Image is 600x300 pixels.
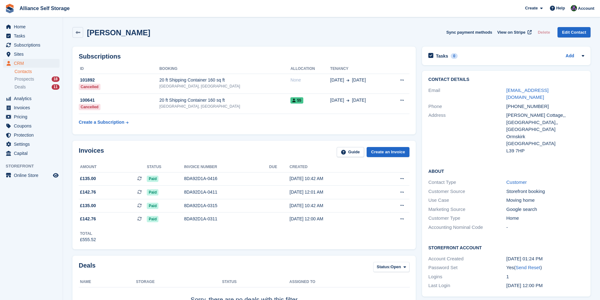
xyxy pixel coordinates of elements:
div: L39 7HP [506,147,584,155]
div: [GEOGRAPHIC_DATA], [GEOGRAPHIC_DATA] [159,104,290,109]
h2: Deals [79,262,95,274]
h2: About [428,168,584,174]
a: menu [3,103,60,112]
th: Tenancy [330,64,388,74]
span: Status: [377,264,391,270]
div: [GEOGRAPHIC_DATA] [506,140,584,147]
div: Address [428,112,506,154]
th: Invoice number [184,162,269,172]
button: Sync payment methods [446,27,492,37]
a: menu [3,171,60,180]
span: Subscriptions [14,41,52,49]
img: Romilly Norton [571,5,577,11]
div: [DATE] 12:00 AM [289,216,376,222]
span: £135.00 [80,202,96,209]
a: Add [566,53,574,60]
div: None [290,77,330,83]
a: Edit Contact [557,27,591,37]
a: Send Reset [516,265,540,270]
th: Created [289,162,376,172]
th: Status [222,277,289,287]
div: 8DA92D1A-0311 [184,216,269,222]
a: Alliance Self Storage [17,3,72,14]
div: Total [80,231,96,236]
div: Last Login [428,282,506,289]
span: Capital [14,149,52,158]
div: 8DA92D1A-0315 [184,202,269,209]
div: 0 [451,53,458,59]
h2: Tasks [436,53,448,59]
span: Prospects [14,76,34,82]
th: Assigned to [289,277,409,287]
a: Guide [337,147,364,157]
h2: Storefront Account [428,244,584,251]
div: Logins [428,273,506,280]
h2: Subscriptions [79,53,409,60]
span: Open [391,264,401,270]
div: Accounting Nominal Code [428,224,506,231]
div: 20 ft Shipping Container 160 sq ft [159,77,290,83]
span: [DATE] [352,77,366,83]
div: Ormskirk [506,133,584,140]
span: Deals [14,84,26,90]
span: [DATE] [330,77,344,83]
span: Paid [147,216,158,222]
div: Customer Source [428,188,506,195]
span: Settings [14,140,52,149]
a: Contacts [14,69,60,75]
div: 8DA92D1A-0416 [184,175,269,182]
div: 1 [506,273,584,280]
span: Storefront [6,163,63,169]
span: £142.76 [80,216,96,222]
span: Analytics [14,94,52,103]
div: £555.52 [80,236,96,243]
th: Storage [136,277,222,287]
div: [DATE] 01:24 PM [506,255,584,263]
span: View on Stripe [497,29,525,36]
h2: [PERSON_NAME] [87,28,150,37]
span: [DATE] [352,97,366,104]
div: - [506,224,584,231]
a: menu [3,122,60,130]
span: Sites [14,50,52,59]
div: Create a Subscription [79,119,124,126]
div: [DATE] 12:01 AM [289,189,376,195]
div: Yes [506,264,584,271]
div: Use Case [428,197,506,204]
div: Account Created [428,255,506,263]
div: 8DA92D1A-0411 [184,189,269,195]
div: Cancelled [79,84,100,90]
a: Customer [506,179,527,185]
th: Allocation [290,64,330,74]
h2: Contact Details [428,77,584,82]
span: Invoices [14,103,52,112]
div: [DATE] 10:42 AM [289,202,376,209]
time: 2025-08-10 11:00:29 UTC [506,283,543,288]
span: £135.00 [80,175,96,182]
a: View on Stripe [495,27,533,37]
div: Email [428,87,506,101]
a: menu [3,41,60,49]
div: 18 [52,76,60,82]
button: Status: Open [373,262,409,272]
th: Amount [79,162,147,172]
span: Account [578,5,594,12]
span: 55 [290,97,303,104]
th: Status [147,162,184,172]
span: [DATE] [330,97,344,104]
a: menu [3,31,60,40]
div: Contact Type [428,179,506,186]
th: Name [79,277,136,287]
a: [EMAIL_ADDRESS][DOMAIN_NAME] [506,88,549,100]
span: Coupons [14,122,52,130]
span: Paid [147,203,158,209]
a: Prospects 18 [14,76,60,82]
div: 20 ft Shipping Container 160 sq ft [159,97,290,104]
span: Create [525,5,538,11]
a: menu [3,131,60,139]
span: £142.76 [80,189,96,195]
h2: Invoices [79,147,104,157]
div: Google search [506,206,584,213]
div: [GEOGRAPHIC_DATA], [GEOGRAPHIC_DATA] [159,83,290,89]
span: Paid [147,189,158,195]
